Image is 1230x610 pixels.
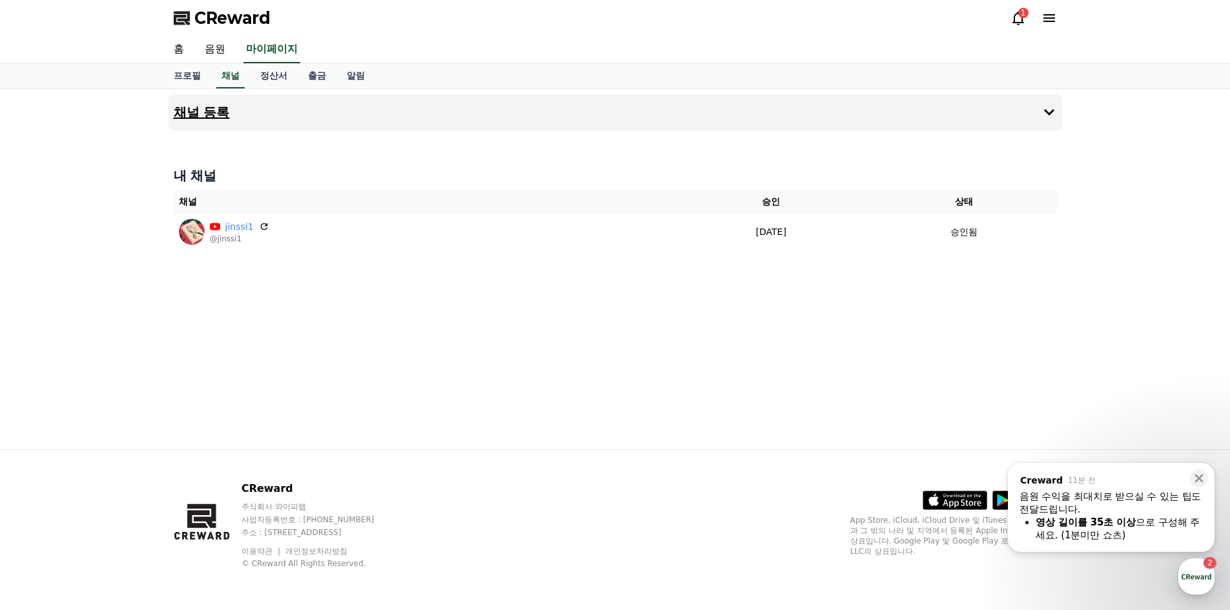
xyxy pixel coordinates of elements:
p: 주식회사 와이피랩 [241,502,399,512]
div: 1 [1018,8,1029,18]
a: 1 [1010,10,1026,26]
a: 프로필 [163,64,211,88]
span: 설정 [200,429,215,439]
p: [DATE] [675,225,866,239]
span: 홈 [41,429,48,439]
a: 정산서 [250,64,298,88]
a: 설정 [167,409,248,442]
p: © CReward All Rights Reserved. [241,558,399,569]
h4: 채널 등록 [174,105,230,119]
a: 2대화 [85,409,167,442]
img: jinssi1 [179,219,205,245]
th: 승인 [670,190,872,214]
p: App Store, iCloud, iCloud Drive 및 iTunes Store는 미국과 그 밖의 나라 및 지역에서 등록된 Apple Inc.의 서비스 상표입니다. Goo... [850,515,1057,556]
a: 마이페이지 [243,36,300,63]
p: CReward [241,481,399,496]
a: 개인정보처리방침 [285,547,347,556]
a: 채널 [216,64,245,88]
p: 승인됨 [950,225,978,239]
a: 음원 [194,36,236,63]
button: 채널 등록 [169,94,1062,130]
p: @jinssi1 [210,234,269,244]
p: 주소 : [STREET_ADDRESS] [241,527,399,538]
a: 이용약관 [241,547,282,556]
a: jinssi1 [225,220,254,234]
th: 상태 [872,190,1056,214]
span: 2 [131,409,136,419]
span: CReward [194,8,271,28]
a: 홈 [163,36,194,63]
a: CReward [174,8,271,28]
a: 출금 [298,64,336,88]
h4: 내 채널 [174,167,1057,185]
th: 채널 [174,190,671,214]
a: 알림 [336,64,375,88]
a: 홈 [4,409,85,442]
p: 사업자등록번호 : [PHONE_NUMBER] [241,514,399,525]
span: 대화 [118,429,134,440]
